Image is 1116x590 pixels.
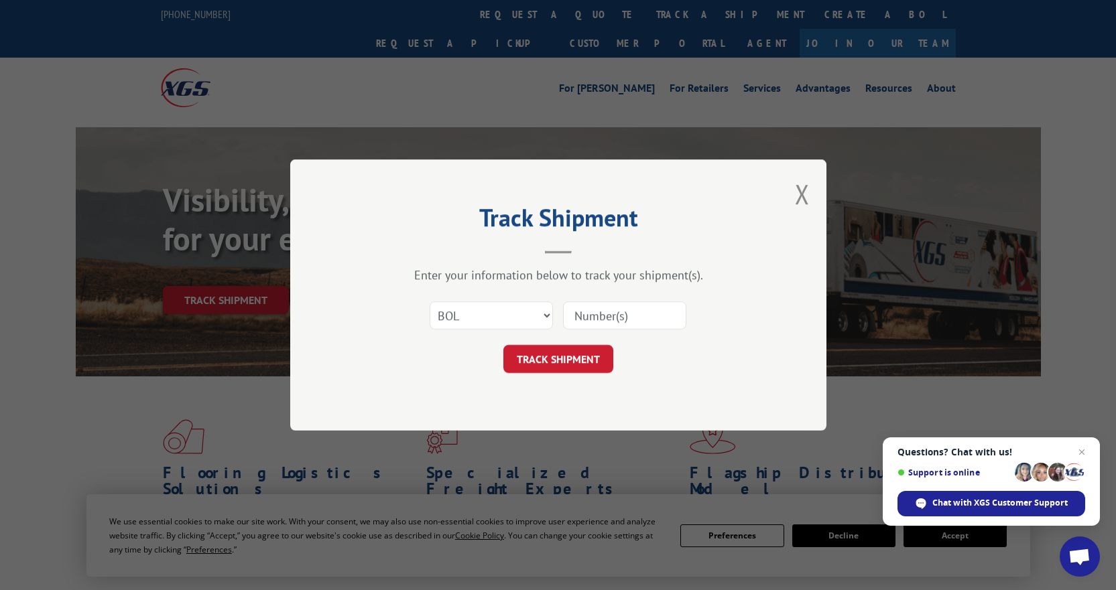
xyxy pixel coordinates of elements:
span: Questions? Chat with us! [897,447,1085,457]
button: TRACK SHIPMENT [503,345,613,373]
div: Open chat [1060,536,1100,577]
h2: Track Shipment [357,208,759,234]
span: Support is online [897,467,1010,477]
span: Close chat [1074,444,1090,460]
div: Chat with XGS Customer Support [897,491,1085,516]
input: Number(s) [563,301,686,329]
span: Chat with XGS Customer Support [932,497,1068,509]
div: Enter your information below to track your shipment(s). [357,267,759,283]
button: Close modal [795,176,810,212]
